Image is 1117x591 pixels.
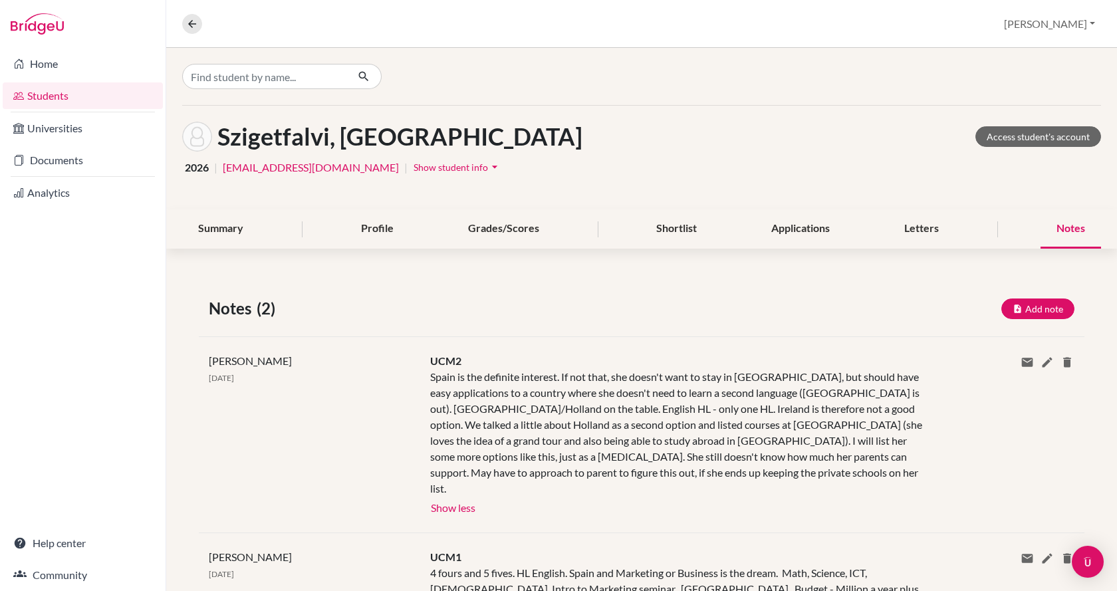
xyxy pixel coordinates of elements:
[640,209,713,249] div: Shortlist
[209,550,292,563] span: [PERSON_NAME]
[3,179,163,206] a: Analytics
[1001,298,1074,319] button: Add note
[3,115,163,142] a: Universities
[404,160,408,176] span: |
[185,160,209,176] span: 2026
[3,147,163,174] a: Documents
[430,550,461,563] span: UCM1
[430,354,461,367] span: UCM2
[998,11,1101,37] button: [PERSON_NAME]
[182,64,347,89] input: Find student by name...
[217,122,582,151] h1: Szigetfalvi, [GEOGRAPHIC_DATA]
[209,354,292,367] span: [PERSON_NAME]
[209,569,234,579] span: [DATE]
[3,562,163,588] a: Community
[3,51,163,77] a: Home
[214,160,217,176] span: |
[223,160,399,176] a: [EMAIL_ADDRESS][DOMAIN_NAME]
[257,296,281,320] span: (2)
[1072,546,1104,578] div: Open Intercom Messenger
[209,373,234,383] span: [DATE]
[345,209,410,249] div: Profile
[3,82,163,109] a: Students
[488,160,501,174] i: arrow_drop_down
[209,296,257,320] span: Notes
[414,162,488,173] span: Show student info
[1041,209,1101,249] div: Notes
[413,157,502,177] button: Show student infoarrow_drop_down
[755,209,846,249] div: Applications
[182,122,212,152] img: Szintia Szigetfalvi's avatar
[430,497,476,517] button: Show less
[430,369,927,497] div: Spain is the definite interest. If not that, she doesn't want to stay in [GEOGRAPHIC_DATA], but s...
[888,209,955,249] div: Letters
[452,209,555,249] div: Grades/Scores
[11,13,64,35] img: Bridge-U
[3,530,163,556] a: Help center
[182,209,259,249] div: Summary
[975,126,1101,147] a: Access student's account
